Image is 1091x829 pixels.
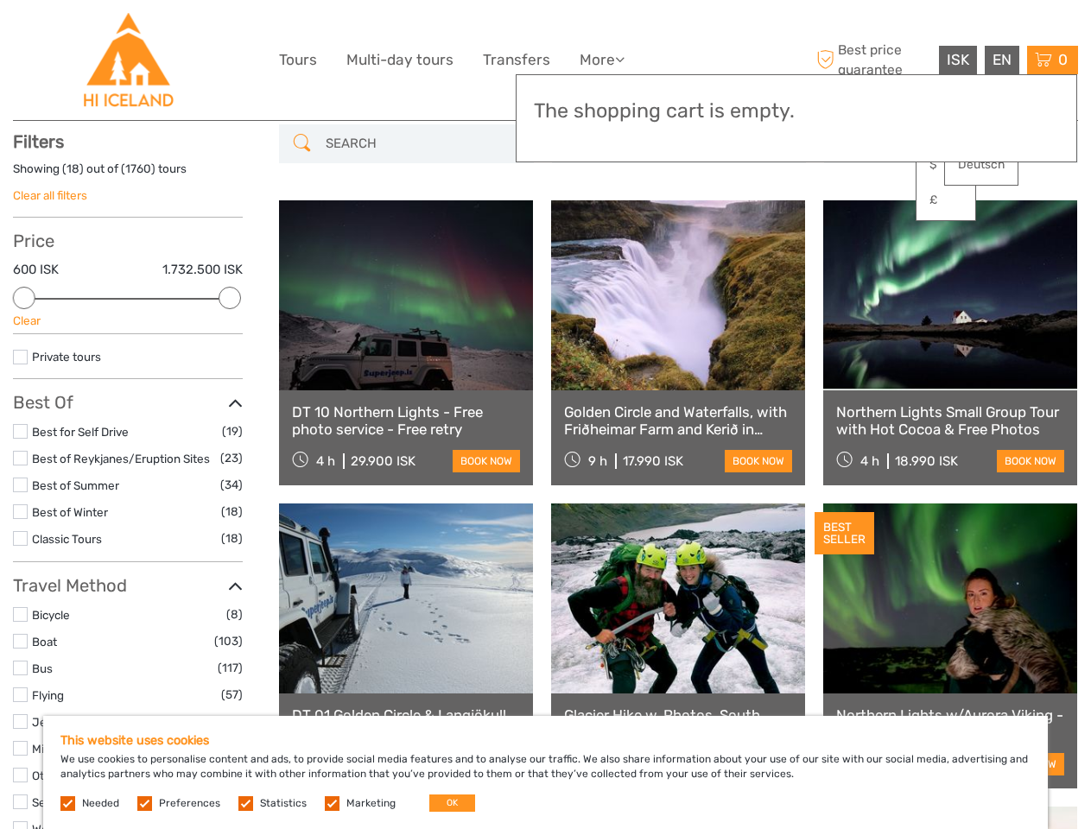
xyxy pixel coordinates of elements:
[429,794,475,812] button: OK
[212,712,243,731] span: (390)
[13,313,243,329] div: Clear
[13,261,59,279] label: 600 ISK
[221,502,243,522] span: (18)
[32,661,53,675] a: Bus
[13,188,87,202] a: Clear all filters
[24,30,195,44] p: We're away right now. Please check back later!
[260,796,307,811] label: Statistics
[292,706,520,742] a: DT 01 Golden Circle & Langjökull Glacier
[159,796,220,811] label: Preferences
[220,448,243,468] span: (23)
[1056,51,1070,68] span: 0
[564,706,792,742] a: Glacier Hike w. Photos, South Coast Waterfalls & [GEOGRAPHIC_DATA]
[32,608,70,622] a: Bicycle
[32,635,57,649] a: Boat
[221,685,243,705] span: (57)
[316,453,335,469] span: 4 h
[162,261,243,279] label: 1.732.500 ISK
[836,706,1064,742] a: Northern Lights w/Aurora Viking - free pro photos - Free Retry – minibus
[13,231,243,251] h3: Price
[32,425,129,439] a: Best for Self Drive
[220,475,243,495] span: (34)
[32,688,64,702] a: Flying
[13,161,243,187] div: Showing ( ) out of ( ) tours
[13,392,243,413] h3: Best Of
[860,453,879,469] span: 4 h
[534,99,1059,123] h3: The shopping cart is empty.
[32,715,92,729] a: Jeep / 4x4
[453,450,520,472] a: book now
[917,185,975,216] a: £
[32,505,108,519] a: Best of Winter
[588,453,607,469] span: 9 h
[32,478,119,492] a: Best of Summer
[214,631,243,651] span: (103)
[895,453,958,469] div: 18.990 ISK
[564,403,792,439] a: Golden Circle and Waterfalls, with Friðheimar Farm and Kerið in small group
[221,528,243,548] span: (18)
[67,161,79,177] label: 18
[82,796,119,811] label: Needed
[985,46,1019,74] div: EN
[945,149,1018,180] a: Deutsch
[815,512,874,555] div: BEST SELLER
[13,575,243,596] h3: Travel Method
[32,532,102,546] a: Classic Tours
[346,47,454,73] a: Multi-day tours
[81,13,175,107] img: Hostelling International
[218,658,243,678] span: (117)
[32,769,132,782] a: Other / Non-Travel
[60,733,1031,748] h5: This website uses cookies
[199,27,219,47] button: Open LiveChat chat widget
[32,452,210,465] a: Best of Reykjanes/Eruption Sites
[32,742,106,756] a: Mini Bus / Car
[32,795,86,809] a: Self-Drive
[623,453,683,469] div: 17.990 ISK
[43,716,1048,829] div: We use cookies to personalise content and ads, to provide social media features and to analyse ou...
[351,453,415,469] div: 29.900 ISK
[997,450,1064,472] a: book now
[13,131,64,152] strong: Filters
[32,350,101,364] a: Private tours
[917,149,975,180] a: $
[812,41,935,79] span: Best price guarantee
[725,450,792,472] a: book now
[947,51,969,68] span: ISK
[226,604,243,624] span: (8)
[580,47,625,73] a: More
[483,47,550,73] a: Transfers
[279,47,317,73] a: Tours
[125,161,151,177] label: 1760
[836,403,1064,439] a: Northern Lights Small Group Tour with Hot Cocoa & Free Photos
[319,129,524,159] input: SEARCH
[346,796,396,811] label: Marketing
[292,403,520,439] a: DT 10 Northern Lights - Free photo service - Free retry
[222,421,243,441] span: (19)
